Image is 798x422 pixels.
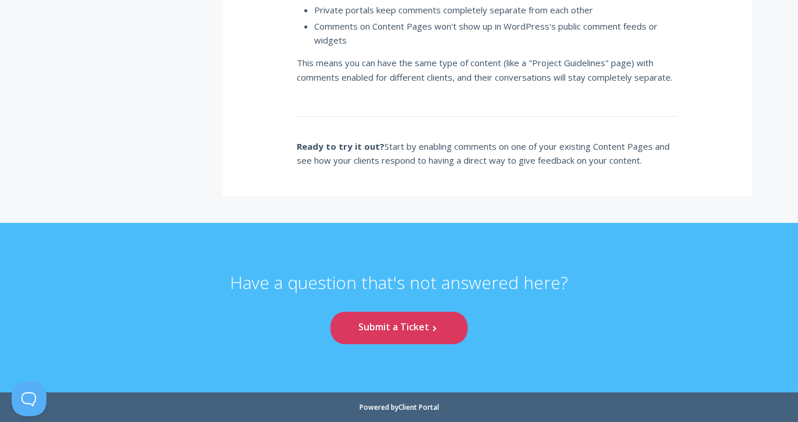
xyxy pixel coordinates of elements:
[12,381,46,416] iframe: Toggle Customer Support
[360,404,439,411] li: Powered by
[297,56,678,84] p: This means you can have the same type of content (like a "Project Guidelines" page) with comments...
[330,312,468,344] a: Submit a Ticket
[398,402,439,412] a: Client Portal
[230,272,568,312] p: Have a question that's not answered here?
[297,140,384,152] strong: Ready to try it out?
[314,3,678,17] li: Private portals keep comments completely separate from each other
[314,19,678,48] li: Comments on Content Pages won't show up in WordPress's public comment feeds or widgets
[297,139,678,168] p: Start by enabling comments on one of your existing Content Pages and see how your clients respond...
